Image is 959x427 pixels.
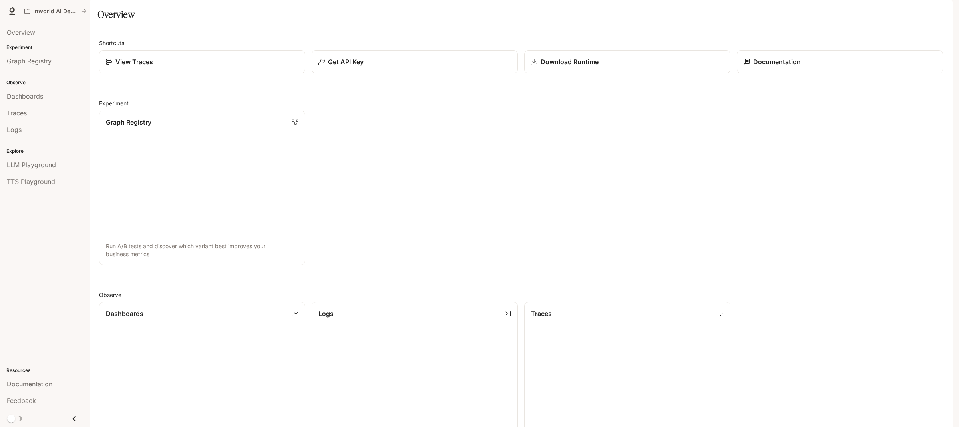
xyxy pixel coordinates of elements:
p: Run A/B tests and discover which variant best improves your business metrics [106,242,298,258]
p: Logs [318,309,334,318]
a: Graph RegistryRun A/B tests and discover which variant best improves your business metrics [99,111,305,265]
h2: Experiment [99,99,943,107]
p: Traces [531,309,552,318]
p: Get API Key [328,57,364,67]
a: View Traces [99,50,305,73]
p: Dashboards [106,309,143,318]
p: Graph Registry [106,117,151,127]
p: Documentation [753,57,801,67]
a: Download Runtime [524,50,730,73]
p: View Traces [115,57,153,67]
p: Download Runtime [541,57,599,67]
h2: Shortcuts [99,39,943,47]
h2: Observe [99,291,943,299]
p: Inworld AI Demos [33,8,78,15]
a: Documentation [737,50,943,73]
h1: Overview [97,6,135,22]
button: Get API Key [312,50,518,73]
button: All workspaces [21,3,90,19]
